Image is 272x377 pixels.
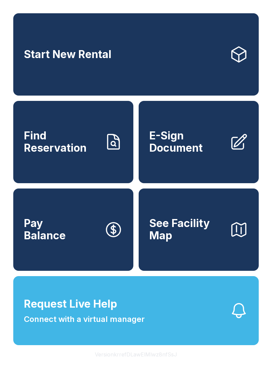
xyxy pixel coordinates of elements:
a: Find Reservation [13,101,133,183]
button: PayBalance [13,188,133,271]
span: Connect with a virtual manager [24,313,145,325]
span: Pay Balance [24,217,66,242]
button: VersionkrrefDLawElMlwz8nfSsJ [90,345,182,364]
span: E-Sign Document [149,130,224,154]
span: Start New Rental [24,48,111,61]
span: Find Reservation [24,130,99,154]
span: See Facility Map [149,217,224,242]
button: See Facility Map [139,188,259,271]
a: E-Sign Document [139,101,259,183]
a: Start New Rental [13,13,259,96]
span: Request Live Help [24,296,117,312]
button: Request Live HelpConnect with a virtual manager [13,276,259,345]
